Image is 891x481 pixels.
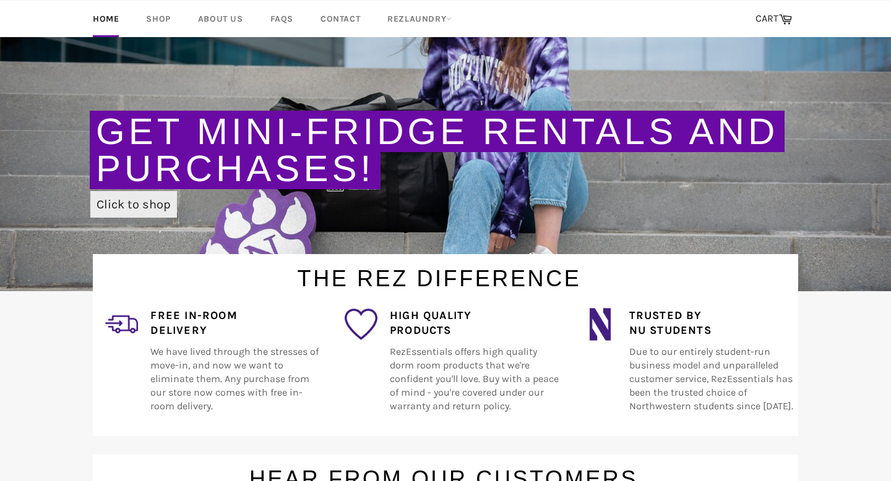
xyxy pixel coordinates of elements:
a: Get Mini-Fridge Rentals and Purchases! [96,111,778,189]
h4: Free In-Room Delivery [150,308,319,339]
a: FAQs [258,1,306,37]
a: About Us [186,1,256,37]
a: Shop [134,1,183,37]
img: delivery_2.png [105,308,138,341]
h4: High Quality Products [390,308,559,339]
h1: The Rez Difference [80,254,798,294]
div: RezEssentials offers high quality dorm room products that we're confident you'll love. Buy with a... [377,308,559,427]
a: Click to shop [90,191,177,218]
div: We have lived through the stresses of move-in, and now we want to eliminate them. Any purchase fr... [138,308,319,427]
img: northwestern_wildcats_tiny.png [583,308,616,341]
a: Contact [308,1,372,37]
a: CART [749,6,798,32]
img: favorite_1.png [345,308,377,341]
a: Home [80,1,131,37]
h4: Trusted by NU Students [629,308,798,339]
a: RezLaundry [375,1,464,37]
div: Due to our entirely student-run business model and unparalleled customer service, RezEssentials h... [617,308,798,427]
